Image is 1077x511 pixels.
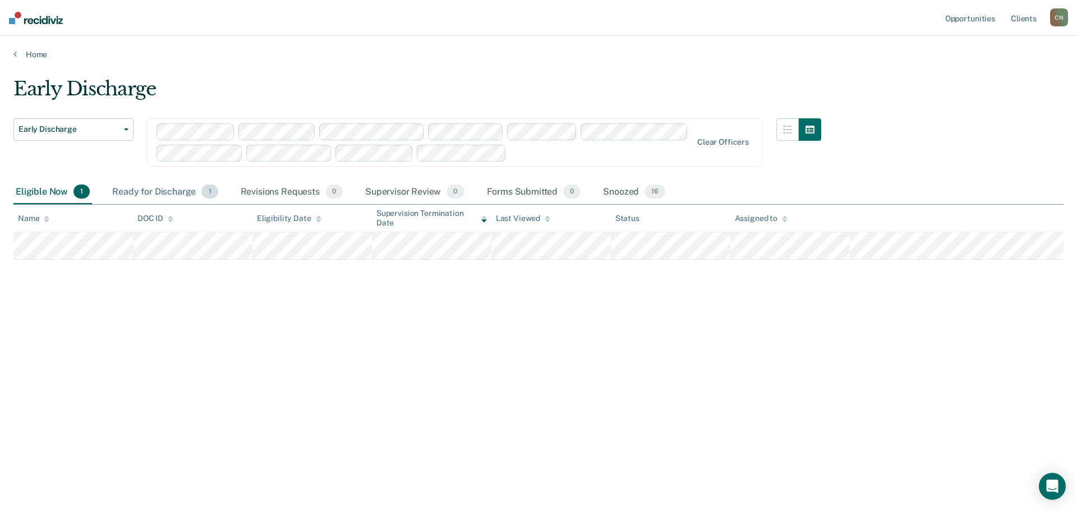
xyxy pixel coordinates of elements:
div: Eligible Now1 [13,180,92,205]
button: CN [1050,8,1068,26]
div: Status [615,214,639,223]
span: 1 [73,185,90,199]
span: Early Discharge [19,125,119,134]
span: 1 [201,185,218,199]
img: Recidiviz [9,12,63,24]
div: Supervisor Review0 [363,180,467,205]
div: Early Discharge [13,77,821,109]
span: 16 [645,185,665,199]
div: Clear officers [697,137,749,147]
div: DOC ID [137,214,173,223]
div: C N [1050,8,1068,26]
div: Eligibility Date [257,214,321,223]
div: Assigned to [735,214,788,223]
div: Forms Submitted0 [485,180,583,205]
a: Home [13,49,1064,59]
button: Early Discharge [13,118,134,141]
div: Revisions Requests0 [238,180,345,205]
div: Ready for Discharge1 [110,180,220,205]
div: Open Intercom Messenger [1039,473,1066,500]
div: Snoozed16 [601,180,668,205]
div: Name [18,214,49,223]
span: 0 [563,185,581,199]
span: 0 [447,185,464,199]
div: Supervision Termination Date [376,209,487,228]
div: Last Viewed [496,214,550,223]
span: 0 [325,185,343,199]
